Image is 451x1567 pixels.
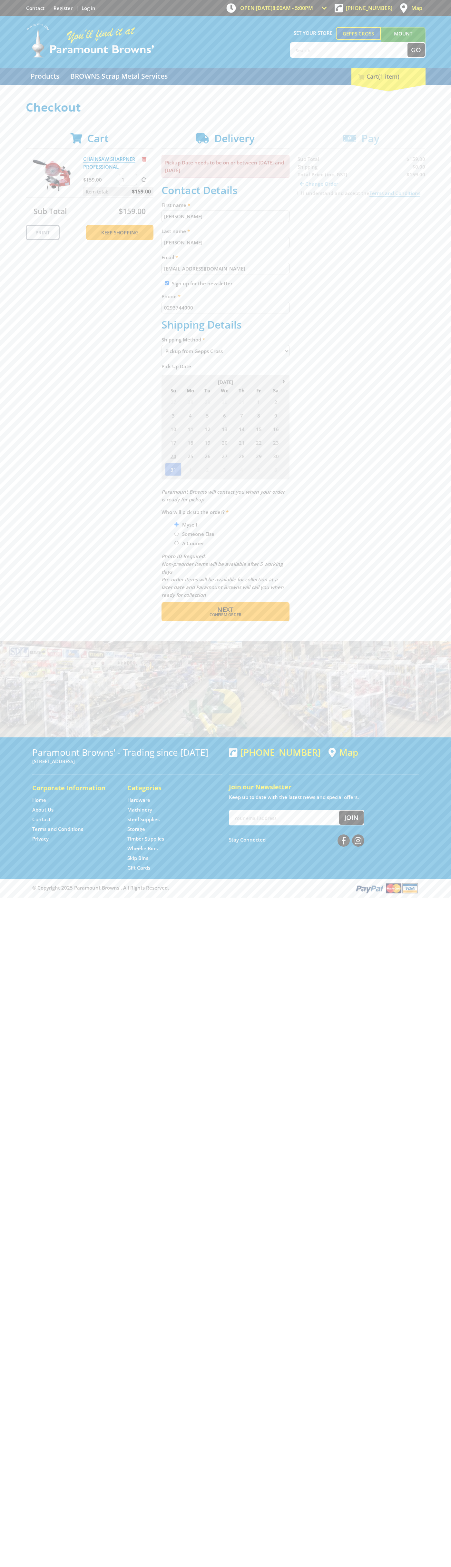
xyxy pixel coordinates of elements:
label: Someone Else [180,528,217,539]
h5: Join our Newsletter [229,783,419,792]
span: 7 [233,409,250,422]
a: Go to the Machinery page [127,806,152,813]
label: Phone [162,292,289,300]
input: Please select who will pick up the order. [174,522,179,527]
span: 16 [268,422,284,435]
span: 3 [165,409,181,422]
select: Please select a shipping method. [162,345,289,357]
label: Who will pick up the order? [162,508,289,516]
p: [STREET_ADDRESS] [32,757,222,765]
input: Your email address [230,811,339,825]
span: $159.00 [132,187,151,196]
span: 1 [182,463,199,476]
span: 6 [216,409,233,422]
div: Stay Connected [229,832,364,847]
span: 4 [233,463,250,476]
span: 31 [233,395,250,408]
label: Myself [180,519,200,530]
img: CHAINSAW SHARPNER PROFESSIONAL [32,155,71,194]
a: CHAINSAW SHARPNER PROFESSIONAL [83,156,135,170]
span: 8:00am - 5:00pm [272,5,313,12]
p: Keep up to date with the latest news and special offers. [229,793,419,801]
label: Sign up for the newsletter [172,280,232,287]
a: Go to the Privacy page [32,835,49,842]
span: Sa [268,386,284,395]
span: Next [217,605,233,614]
span: 18 [182,436,199,449]
span: Confirm order [175,613,276,617]
span: 11 [182,422,199,435]
a: Remove from cart [142,156,146,162]
a: Go to the Hardware page [127,797,150,803]
label: First name [162,201,289,209]
span: Cart [87,131,109,145]
span: 22 [250,436,267,449]
span: 14 [233,422,250,435]
div: ® Copyright 2025 Paramount Browns'. All Rights Reserved. [26,882,426,894]
span: Sub Total [34,206,67,216]
a: Go to the Products page [26,68,64,85]
span: (1 item) [378,73,399,80]
button: Go [407,43,425,57]
em: Paramount Browns will contact you when your order is ready for pickup [162,488,285,503]
span: 12 [199,422,216,435]
span: 20 [216,436,233,449]
a: Log in [82,5,95,11]
span: 28 [233,449,250,462]
a: Mount [PERSON_NAME] [381,27,426,52]
span: 5 [199,409,216,422]
label: A Courier [180,538,206,549]
span: 26 [199,449,216,462]
img: PayPal, Mastercard, Visa accepted [355,882,419,894]
a: Go to the Storage page [127,826,145,833]
img: Paramount Browns' [26,23,155,58]
h2: Contact Details [162,184,289,196]
h1: Checkout [26,101,426,114]
span: Fr [250,386,267,395]
a: Go to the About Us page [32,806,54,813]
h2: Shipping Details [162,319,289,331]
label: Shipping Method [162,336,289,343]
span: 3 [216,463,233,476]
span: [DATE] [218,379,233,385]
div: [PHONE_NUMBER] [229,747,321,757]
h5: Corporate Information [32,783,114,793]
input: Please enter your last name. [162,237,289,248]
span: 13 [216,422,233,435]
span: 30 [268,449,284,462]
p: $159.00 [83,176,118,183]
input: Please select who will pick up the order. [174,532,179,536]
span: 19 [199,436,216,449]
a: Go to the Contact page [26,5,44,11]
span: 30 [216,395,233,408]
span: 28 [182,395,199,408]
a: Go to the Gift Cards page [127,864,150,871]
em: Photo ID Required. Non-preorder items will be available after 5 working days Pre-order items will... [162,553,284,598]
button: Next Confirm order [162,602,289,621]
a: Go to the Contact page [32,816,51,823]
span: 27 [165,395,181,408]
span: 31 [165,463,181,476]
label: Last name [162,227,289,235]
button: Join [339,811,364,825]
span: 4 [182,409,199,422]
a: Go to the Steel Supplies page [127,816,160,823]
h5: Categories [127,783,210,793]
span: 23 [268,436,284,449]
a: Print [26,225,60,240]
label: Pick Up Date [162,362,289,370]
span: Mo [182,386,199,395]
span: 24 [165,449,181,462]
a: Go to the Skip Bins page [127,855,148,862]
span: 10 [165,422,181,435]
a: Go to the BROWNS Scrap Metal Services page [65,68,172,85]
span: 25 [182,449,199,462]
span: 6 [268,463,284,476]
span: 17 [165,436,181,449]
a: Go to the Wheelie Bins page [127,845,158,852]
span: Set your store [290,27,336,39]
div: Cart [351,68,426,85]
input: Search [291,43,407,57]
a: Go to the registration page [54,5,73,11]
span: 21 [233,436,250,449]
